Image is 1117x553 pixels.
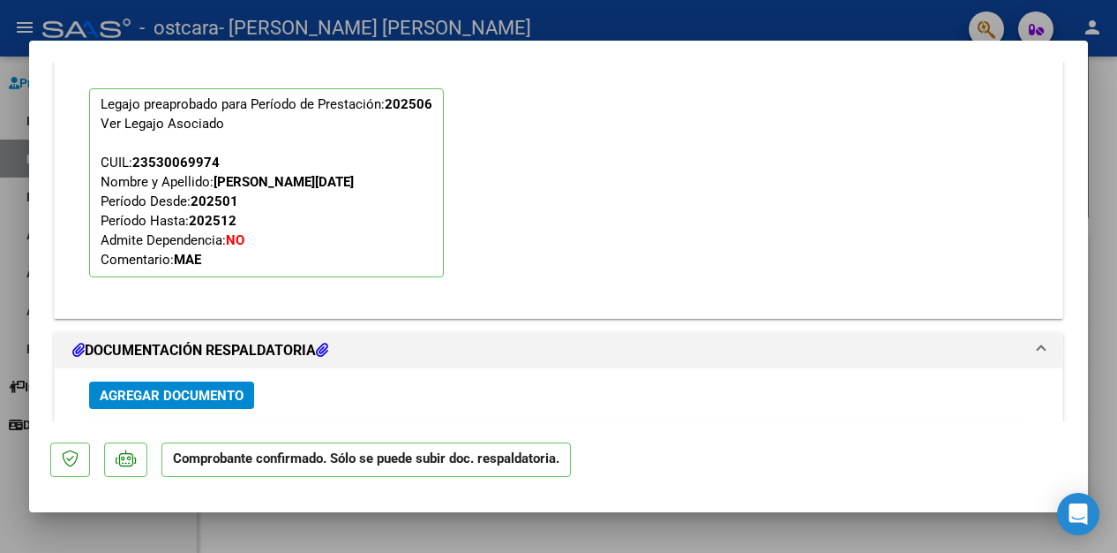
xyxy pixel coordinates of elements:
[226,232,244,248] strong: NO
[101,252,201,268] span: Comentario:
[132,153,220,172] div: 23530069974
[101,155,354,268] span: CUIL: Nombre y Apellido: Período Desde: Período Hasta: Admite Dependencia:
[174,252,201,268] strong: MAE
[89,382,254,409] button: Agregar Documento
[161,443,571,477] p: Comprobante confirmado. Sólo se puede subir doc. respaldatoria.
[385,96,432,112] strong: 202506
[101,114,224,133] div: Ver Legajo Asociado
[191,193,238,209] strong: 202501
[72,340,328,361] h1: DOCUMENTACIÓN RESPALDATORIA
[55,333,1062,368] mat-expansion-panel-header: DOCUMENTACIÓN RESPALDATORIA
[1057,493,1099,535] div: Open Intercom Messenger
[89,88,444,277] p: Legajo preaprobado para Período de Prestación:
[214,174,354,190] strong: [PERSON_NAME][DATE]
[189,213,236,229] strong: 202512
[100,388,244,404] span: Agregar Documento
